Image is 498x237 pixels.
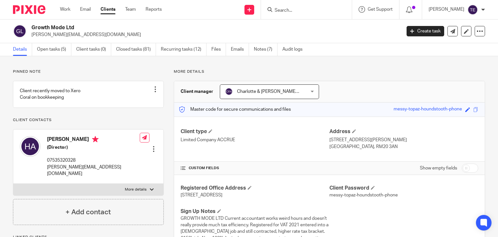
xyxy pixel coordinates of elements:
h4: CUSTOM FIELDS [181,166,329,171]
p: [PERSON_NAME][EMAIL_ADDRESS][DOMAIN_NAME] [47,164,140,177]
a: Email [80,6,91,13]
p: 07535320328 [47,157,140,164]
input: Search [274,8,332,14]
span: Charlotte & [PERSON_NAME] Accrue [237,89,313,94]
a: Reports [146,6,162,13]
i: Primary [92,136,99,143]
a: Open tasks (5) [37,43,71,56]
h4: Client type [181,128,329,135]
span: Get Support [368,7,393,12]
p: Master code for secure communications and files [179,106,291,113]
a: Closed tasks (81) [116,43,156,56]
a: Notes (7) [254,43,278,56]
h2: Growth Mode Ltd [31,24,324,31]
a: Team [125,6,136,13]
h4: Registered Office Address [181,185,329,192]
h4: Sign Up Notes [181,208,329,215]
p: [STREET_ADDRESS][PERSON_NAME] [329,137,478,143]
a: Work [60,6,70,13]
a: Files [211,43,226,56]
p: Client contacts [13,118,164,123]
h4: Client Password [329,185,478,192]
span: [STREET_ADDRESS] [181,193,222,197]
img: svg%3E [13,24,27,38]
h3: Client manager [181,88,213,95]
a: Details [13,43,32,56]
h4: [PERSON_NAME] [47,136,140,144]
a: Clients [101,6,115,13]
img: svg%3E [20,136,41,157]
h4: Address [329,128,478,135]
p: More details [125,187,147,192]
p: [PERSON_NAME][EMAIL_ADDRESS][DOMAIN_NAME] [31,31,397,38]
h4: + Add contact [65,207,111,217]
a: Emails [231,43,249,56]
a: Audit logs [282,43,307,56]
p: [GEOGRAPHIC_DATA], RM20 3AN [329,143,478,150]
img: Pixie [13,5,45,14]
label: Show empty fields [420,165,457,171]
p: Limited Company ACCRUE [181,137,329,143]
img: svg%3E [225,88,233,95]
a: Client tasks (0) [76,43,111,56]
p: [PERSON_NAME] [429,6,464,13]
p: Pinned note [13,69,164,74]
a: Recurring tasks (12) [161,43,207,56]
div: messy-topaz-houndstooth-phone [394,106,462,113]
p: More details [174,69,485,74]
span: messy-topaz-houndstooth-phone [329,193,398,197]
a: Create task [407,26,444,36]
h5: (Director) [47,144,140,151]
img: svg%3E [468,5,478,15]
